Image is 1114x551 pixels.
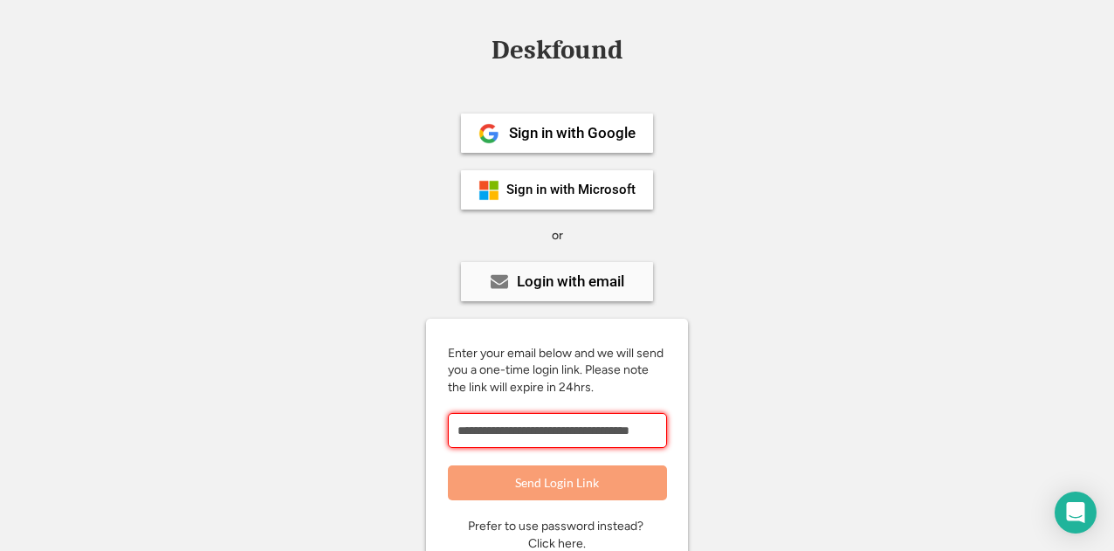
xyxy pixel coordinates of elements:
div: Sign in with Microsoft [506,183,636,196]
div: Open Intercom Messenger [1055,492,1097,534]
button: Send Login Link [448,465,667,500]
div: Sign in with Google [509,126,636,141]
img: ms-symbollockup_mssymbol_19.png [478,180,499,201]
img: 1024px-Google__G__Logo.svg.png [478,123,499,144]
div: Deskfound [483,37,631,64]
div: or [552,227,563,245]
div: Enter your email below and we will send you a one-time login link. Please note the link will expi... [448,345,666,396]
div: Login with email [517,274,624,289]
